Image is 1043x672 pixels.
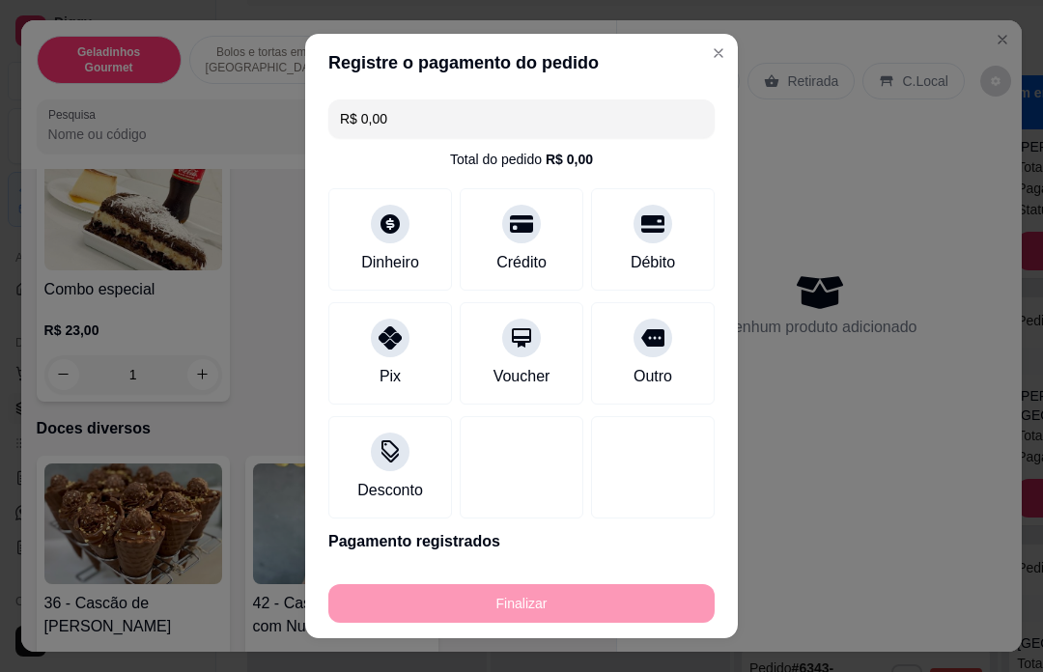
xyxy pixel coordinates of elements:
div: Desconto [357,479,423,502]
div: Total do pedido [450,150,593,169]
div: Voucher [493,365,550,388]
button: Close [703,38,734,69]
div: Crédito [496,251,547,274]
p: Pagamento registrados [328,530,715,553]
div: Dinheiro [361,251,419,274]
div: Outro [634,365,672,388]
input: Ex.: hambúrguer de cordeiro [340,99,703,138]
header: Registre o pagamento do pedido [305,34,738,92]
div: Débito [631,251,675,274]
div: R$ 0,00 [546,150,593,169]
div: Pix [380,365,401,388]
